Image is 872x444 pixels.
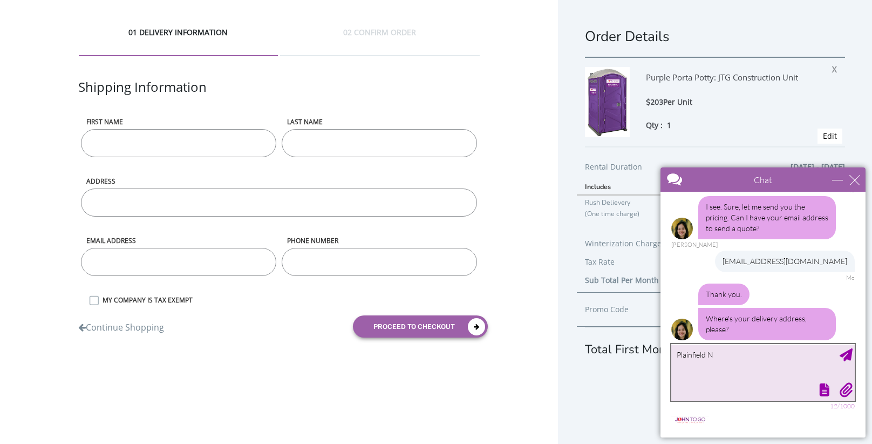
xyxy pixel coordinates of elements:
h1: Order Details [585,27,845,46]
div: Winterization Charges [585,237,845,255]
div: Promo Code [585,303,707,316]
span: 1 [667,120,671,130]
span: Per Unit [663,97,692,107]
button: proceed to checkout [353,315,488,338]
span: X [832,60,842,75]
iframe: Live Chat Box [654,161,872,444]
td: Rush Delievery [577,195,721,226]
label: MY COMPANY IS TAX EXEMPT [97,295,479,305]
span: [DATE] - [DATE] [791,160,845,173]
th: Includes [577,179,721,195]
label: First name [81,117,276,126]
div: $203 [646,96,817,109]
a: Continue Shopping [78,316,164,334]
div: 02 CONFIRM ORDER [280,27,479,56]
b: Sub Total Per Month [585,275,659,285]
div: Rental Duration [585,160,845,179]
div: Total First Months Payment [585,327,845,358]
label: LAST NAME [282,117,477,126]
label: Email address [81,236,276,245]
label: phone number [282,236,477,245]
div: Tax Rate [585,255,845,274]
div: Shipping Information [78,78,479,117]
div: Qty : [646,119,817,131]
p: (One time charge) [585,208,713,219]
div: Purple Porta Potty: JTG Construction Unit [646,67,817,96]
a: Edit [823,131,837,141]
div: 01 DELIVERY INFORMATION [79,27,278,56]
